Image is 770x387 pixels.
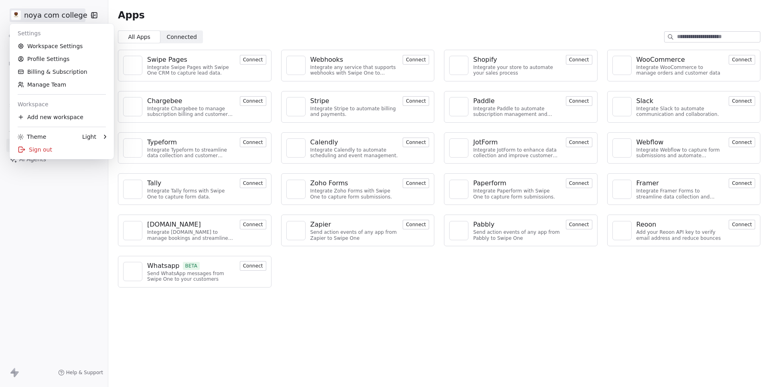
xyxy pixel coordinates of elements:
[13,98,111,111] div: Workspace
[13,111,111,124] div: Add new workspace
[13,78,111,91] a: Manage Team
[13,65,111,78] a: Billing & Subscription
[18,133,46,141] div: Theme
[13,40,111,53] a: Workspace Settings
[13,27,111,40] div: Settings
[13,143,111,156] div: Sign out
[82,133,96,141] div: Light
[13,53,111,65] a: Profile Settings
